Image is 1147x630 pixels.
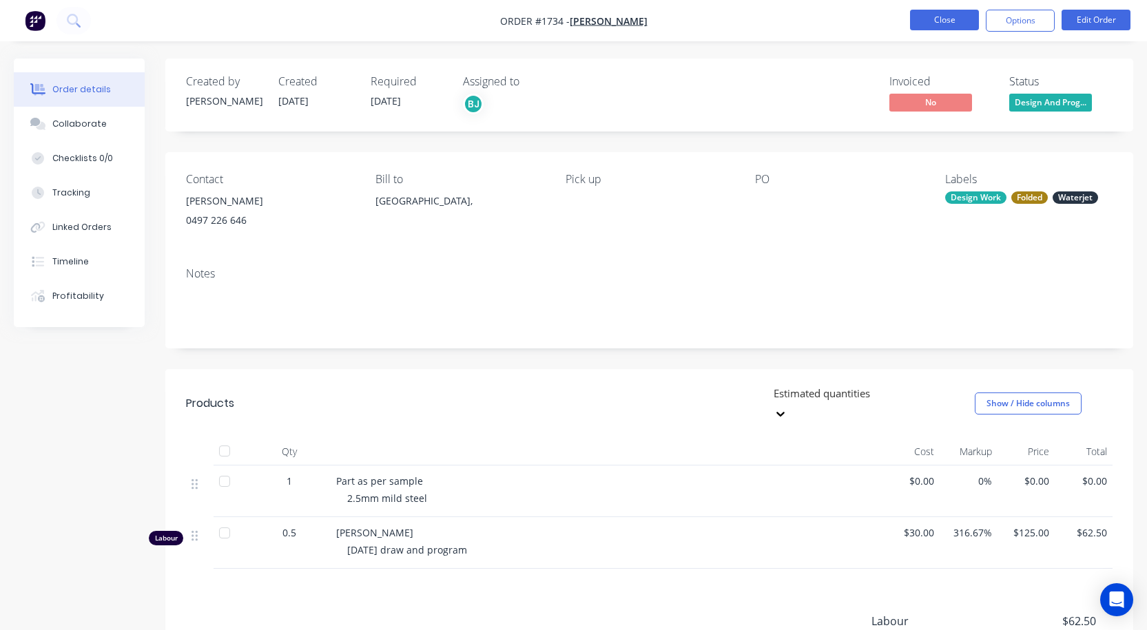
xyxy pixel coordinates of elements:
[889,94,972,111] span: No
[1100,583,1133,616] div: Open Intercom Messenger
[375,191,543,211] div: [GEOGRAPHIC_DATA],
[186,75,262,88] div: Created by
[994,613,1096,629] span: $62.50
[347,543,467,556] span: [DATE] draw and program
[347,492,427,505] span: 2.5mm mild steel
[940,438,998,465] div: Markup
[1053,191,1098,204] div: Waterjet
[566,173,733,186] div: Pick up
[986,10,1055,32] button: Options
[186,173,353,186] div: Contact
[463,75,601,88] div: Assigned to
[945,474,992,488] span: 0%
[998,438,1055,465] div: Price
[248,438,331,465] div: Qty
[1009,94,1092,111] span: Design And Prog...
[14,141,145,176] button: Checklists 0/0
[1009,94,1092,114] button: Design And Prog...
[1062,10,1130,30] button: Edit Order
[336,526,413,539] span: [PERSON_NAME]
[14,107,145,141] button: Collaborate
[910,10,979,30] button: Close
[375,173,543,186] div: Bill to
[14,210,145,244] button: Linked Orders
[52,83,111,96] div: Order details
[282,525,296,540] span: 0.5
[278,94,309,107] span: [DATE]
[52,255,89,268] div: Timeline
[887,525,934,540] span: $30.00
[1003,474,1050,488] span: $0.00
[500,14,570,28] span: Order #1734 -
[755,173,922,186] div: PO
[945,525,992,540] span: 316.67%
[371,75,446,88] div: Required
[570,14,648,28] a: [PERSON_NAME]
[945,191,1006,204] div: Design Work
[287,474,292,488] span: 1
[975,392,1082,414] button: Show / Hide columns
[1060,525,1107,540] span: $62.50
[278,75,354,88] div: Created
[889,75,993,88] div: Invoiced
[1055,438,1113,465] div: Total
[336,474,423,487] span: Part as per sample
[52,290,104,302] div: Profitability
[1003,525,1050,540] span: $125.00
[52,187,90,199] div: Tracking
[882,438,940,465] div: Cost
[186,191,353,211] div: [PERSON_NAME]
[186,94,262,108] div: [PERSON_NAME]
[14,176,145,210] button: Tracking
[52,118,107,130] div: Collaborate
[14,244,145,279] button: Timeline
[1009,75,1113,88] div: Status
[14,72,145,107] button: Order details
[52,221,112,233] div: Linked Orders
[25,10,45,31] img: Factory
[1011,191,1048,204] div: Folded
[52,152,113,165] div: Checklists 0/0
[375,191,543,235] div: [GEOGRAPHIC_DATA],
[871,613,994,629] span: Labour
[186,191,353,235] div: [PERSON_NAME]0497 226 646
[463,94,484,114] button: BJ
[186,267,1113,280] div: Notes
[887,474,934,488] span: $0.00
[186,211,353,230] div: 0497 226 646
[14,279,145,313] button: Profitability
[186,395,234,412] div: Products
[1060,474,1107,488] span: $0.00
[149,531,183,545] div: Labour
[371,94,401,107] span: [DATE]
[945,173,1113,186] div: Labels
